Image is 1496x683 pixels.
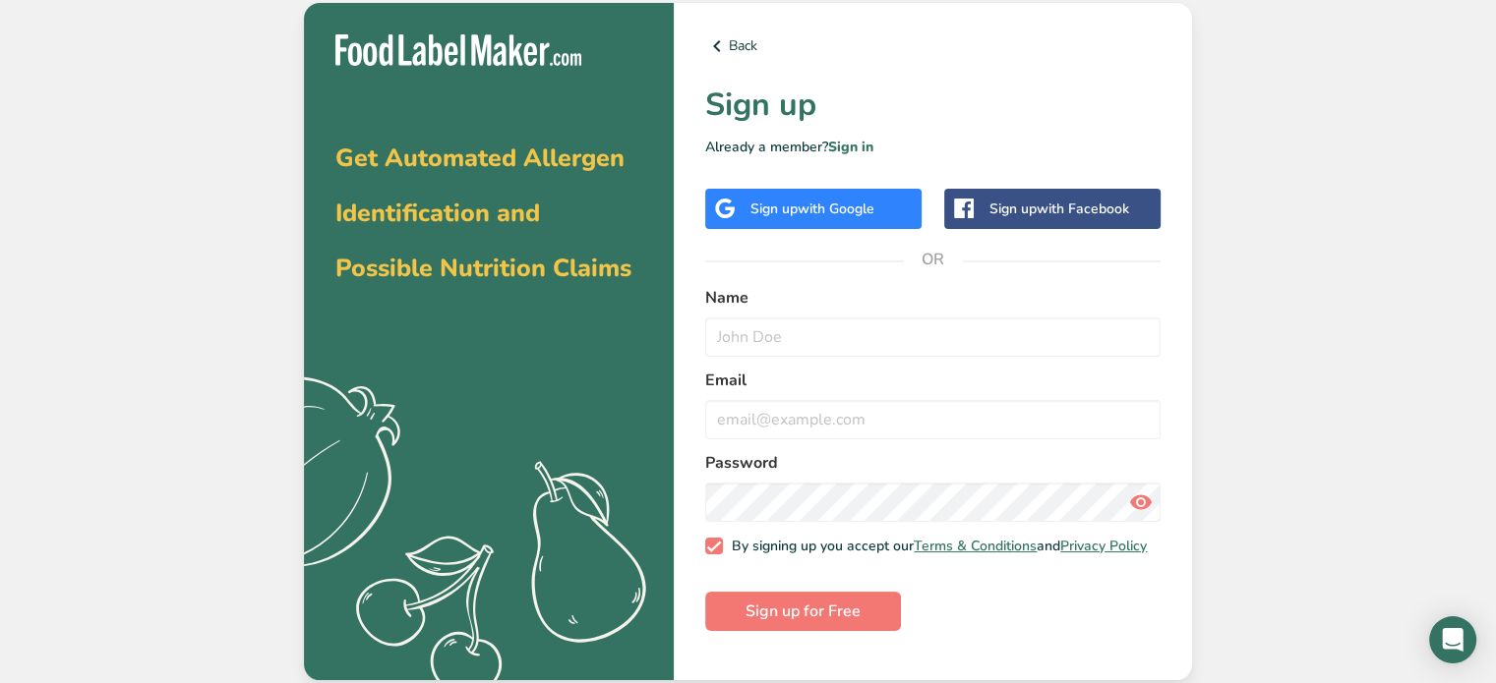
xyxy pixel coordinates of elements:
[746,599,861,623] span: Sign up for Free
[1037,199,1129,218] span: with Facebook
[705,286,1161,310] label: Name
[989,199,1129,219] div: Sign up
[914,537,1037,555] a: Terms & Conditions
[705,137,1161,157] p: Already a member?
[705,369,1161,392] label: Email
[705,592,901,631] button: Sign up for Free
[705,34,1161,58] a: Back
[798,199,874,218] span: with Google
[705,400,1161,439] input: email@example.com
[705,451,1161,475] label: Password
[705,317,1161,357] input: John Doe
[705,82,1161,129] h1: Sign up
[1429,616,1476,663] div: Open Intercom Messenger
[750,199,874,219] div: Sign up
[904,230,963,289] span: OR
[828,138,873,156] a: Sign in
[723,538,1148,555] span: By signing up you accept our and
[335,142,631,285] span: Get Automated Allergen Identification and Possible Nutrition Claims
[335,34,581,67] img: Food Label Maker
[1060,537,1147,555] a: Privacy Policy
